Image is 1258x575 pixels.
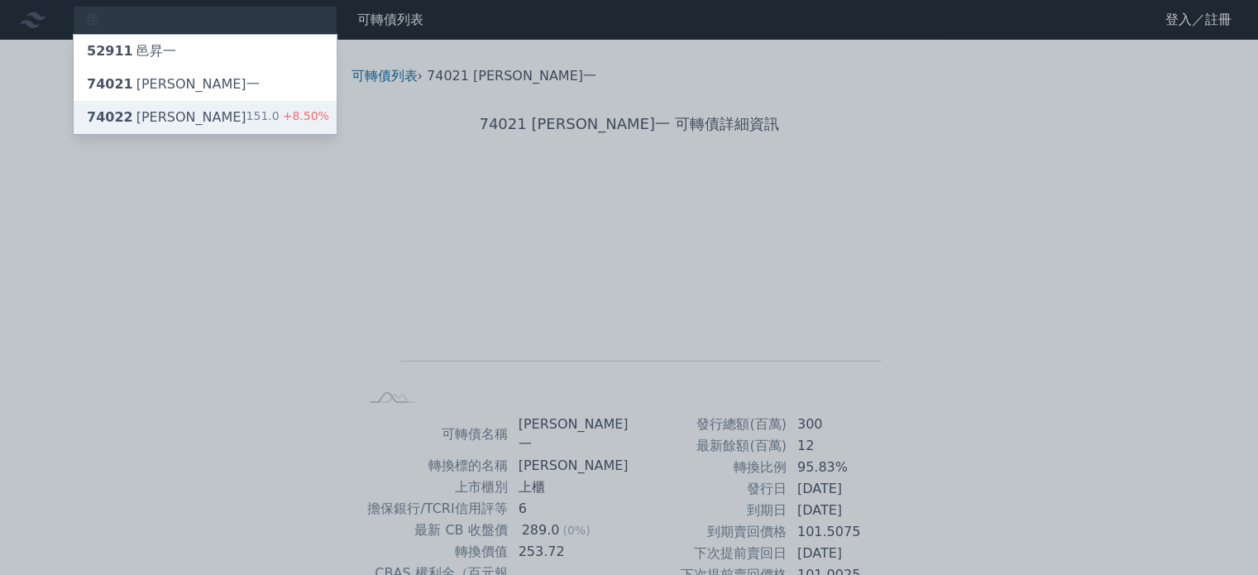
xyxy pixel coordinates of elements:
[280,109,329,122] span: +8.50%
[246,108,329,127] div: 151.0
[87,76,133,92] span: 74021
[74,35,337,68] a: 52911邑昇一
[87,41,176,61] div: 邑昇一
[87,109,133,125] span: 74022
[87,108,246,127] div: [PERSON_NAME]
[1175,496,1258,575] div: 聊天小工具
[1175,496,1258,575] iframe: Chat Widget
[74,68,337,101] a: 74021[PERSON_NAME]一
[87,43,133,59] span: 52911
[87,74,260,94] div: [PERSON_NAME]一
[74,101,337,134] a: 74022[PERSON_NAME] 151.0+8.50%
